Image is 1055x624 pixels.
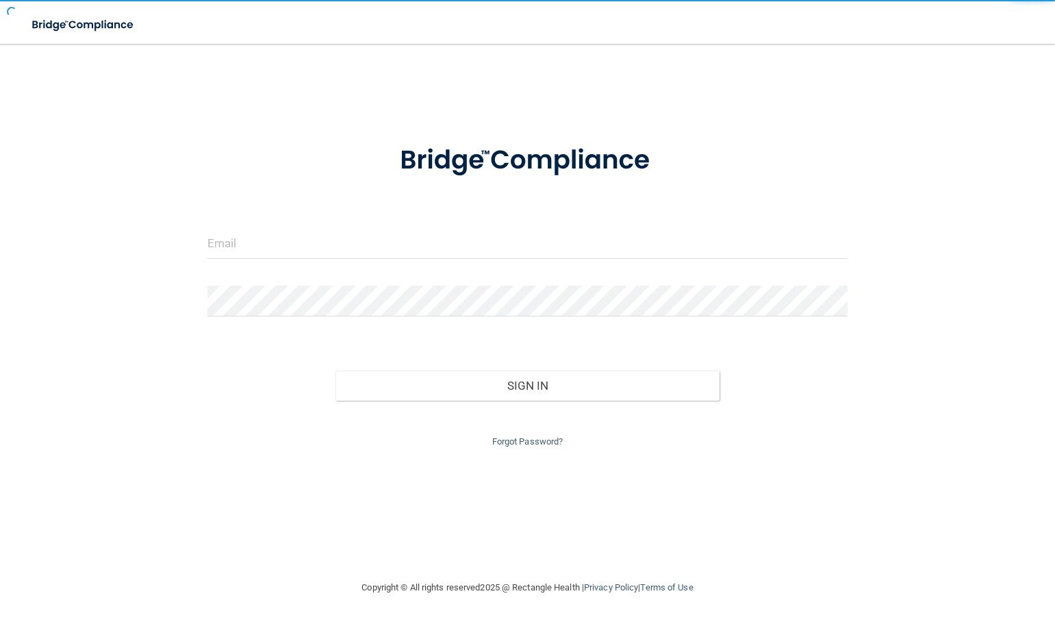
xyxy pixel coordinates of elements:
[278,566,778,610] div: Copyright © All rights reserved 2025 @ Rectangle Health | |
[207,228,848,259] input: Email
[492,436,563,447] a: Forgot Password?
[21,11,147,39] img: bridge_compliance_login_screen.278c3ca4.svg
[372,126,683,195] img: bridge_compliance_login_screen.278c3ca4.svg
[584,582,638,592] a: Privacy Policy
[335,371,720,401] button: Sign In
[640,582,693,592] a: Terms of Use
